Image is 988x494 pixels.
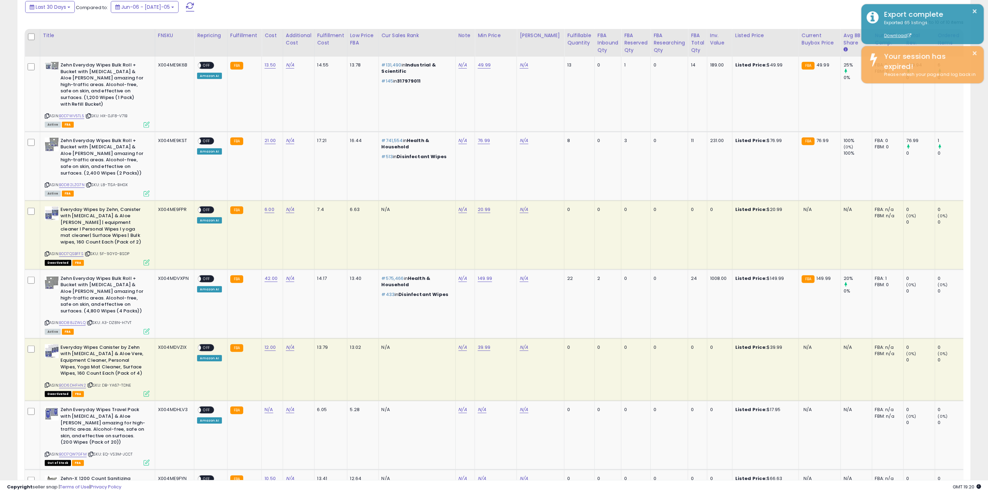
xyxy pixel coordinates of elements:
button: × [972,49,978,58]
div: FBM: n/a [875,413,898,419]
div: 0 [598,137,616,144]
img: 41-ZBbZQFLL._SL40_.jpg [45,407,59,421]
p: in [382,275,450,288]
div: FBA: n/a [875,206,898,213]
div: X004MDVZIX [158,344,189,351]
b: Everyday Wipes Canister by Zehn with [MEDICAL_DATA] & Aloe Vere, Equipment Cleaner, Personal Wipe... [60,344,145,379]
span: #513 [382,153,393,160]
p: in [382,291,450,298]
div: $20.99 [735,206,793,213]
div: Current Buybox Price [802,32,838,47]
div: N/A [382,206,450,213]
div: 0 [710,206,727,213]
div: 0 [710,407,727,413]
div: Inv. value [710,32,729,47]
div: 6.63 [350,206,373,213]
a: 6.00 [265,206,274,213]
small: (0%) [907,282,916,288]
span: OFF [201,63,212,69]
div: Amazon AI [197,148,222,155]
span: Industrial & Scientific [382,62,436,75]
div: 0 [654,62,683,68]
a: 76.99 [478,137,490,144]
div: X004ME9FPR [158,206,189,213]
div: Amazon AI [197,355,222,361]
strong: Copyright [7,484,33,490]
div: 13.79 [317,344,342,351]
div: 5.28 [350,407,373,413]
div: N/A [844,407,867,413]
span: 149.99 [816,275,831,282]
small: FBA [802,62,815,70]
div: FBA inbound Qty [598,32,619,54]
b: Zehn Everyday Wipes Bulk Roll + Bucket with [MEDICAL_DATA] & Aloe [PERSON_NAME] amazing for high-... [60,275,145,316]
div: Cur Sales Rank [382,32,453,39]
small: FBA [230,344,243,352]
a: Download [884,33,911,38]
a: N/A [286,62,294,69]
div: 0 [907,357,935,363]
span: #575,466 [382,275,404,282]
span: OFF [201,207,212,213]
div: 0 [691,206,702,213]
span: OFF [201,138,212,144]
div: 0 [567,407,589,413]
a: 20.99 [478,206,490,213]
b: Zehn Everyday Wipes Travel Pack with [MEDICAL_DATA] & Aloe [PERSON_NAME] amazing for high-traffic... [60,407,145,447]
div: 25% [844,62,872,68]
a: N/A [459,137,467,144]
div: FBA: n/a [875,344,898,351]
span: All listings currently available for purchase on Amazon [45,191,61,197]
a: N/A [286,344,294,351]
div: 0 [938,288,966,294]
a: 149.99 [478,275,492,282]
a: N/A [459,344,467,351]
small: (0%) [907,414,916,419]
div: 13 [567,62,589,68]
div: ASIN: [45,206,150,265]
div: 0 [598,407,616,413]
div: 0 [938,344,966,351]
div: 0 [938,419,966,426]
a: Terms of Use [60,484,89,490]
div: Amazon AI [197,73,222,79]
b: Listed Price: [735,344,767,351]
div: 0 [598,206,616,213]
span: Last 30 Days [36,3,66,10]
div: 76.99 [907,137,935,144]
b: Listed Price: [735,275,767,282]
span: FBA [72,391,84,397]
div: FBA Reserved Qty [624,32,648,54]
a: N/A [520,406,528,413]
div: 14.17 [317,275,342,282]
div: 0 [938,357,966,363]
div: 0 [907,407,935,413]
div: FNSKU [158,32,192,39]
span: #131,490 [382,62,402,68]
a: N/A [520,137,528,144]
div: 0 [907,206,935,213]
div: FBA: 0 [875,137,898,144]
b: Listed Price: [735,406,767,413]
a: N/A [520,206,528,213]
div: 0 [691,407,702,413]
b: Listed Price: [735,206,767,213]
div: 0 [567,206,589,213]
span: All listings that are currently out of stock and unavailable for purchase on Amazon [45,460,71,466]
div: Amazon AI [197,417,222,424]
div: Export complete [879,9,979,20]
a: N/A [265,406,273,413]
div: FBA Total Qty [691,32,704,54]
button: Jun-06 - [DATE]-05 [111,1,179,13]
span: OFF [201,276,212,282]
span: All listings currently available for purchase on Amazon [45,329,61,335]
div: 0 [710,344,727,351]
div: FBA Researching Qty [654,32,685,54]
img: 41I4dfwLSDL._SL40_.jpg [45,275,59,289]
small: (0%) [938,213,948,219]
div: Amazon AI [197,217,222,224]
div: FBA: 1 [875,275,898,282]
b: Listed Price: [735,137,767,144]
div: Additional Cost [286,32,311,47]
div: 1 [938,137,966,144]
